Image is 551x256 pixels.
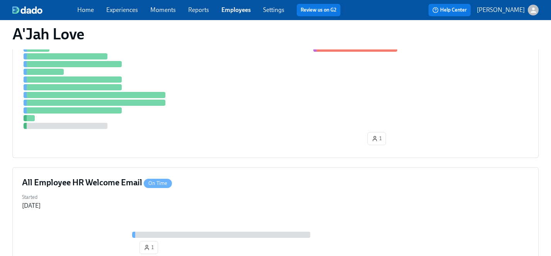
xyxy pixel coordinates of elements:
[12,6,77,14] a: dado
[477,5,539,15] button: [PERSON_NAME]
[139,241,158,254] button: 1
[477,6,525,14] p: [PERSON_NAME]
[12,25,85,43] h1: A'Jah Love
[301,6,337,14] a: Review us on G2
[367,132,386,145] button: 1
[150,6,176,14] a: Moments
[144,180,172,186] span: On Time
[22,193,41,202] label: Started
[297,4,340,16] button: Review us on G2
[429,4,471,16] button: Help Center
[188,6,209,14] a: Reports
[22,177,172,188] h4: All Employee HR Welcome Email
[263,6,284,14] a: Settings
[12,6,43,14] img: dado
[221,6,251,14] a: Employees
[372,135,382,142] span: 1
[77,6,94,14] a: Home
[106,6,138,14] a: Experiences
[22,202,41,210] div: [DATE]
[144,244,154,251] span: 1
[432,6,467,14] span: Help Center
